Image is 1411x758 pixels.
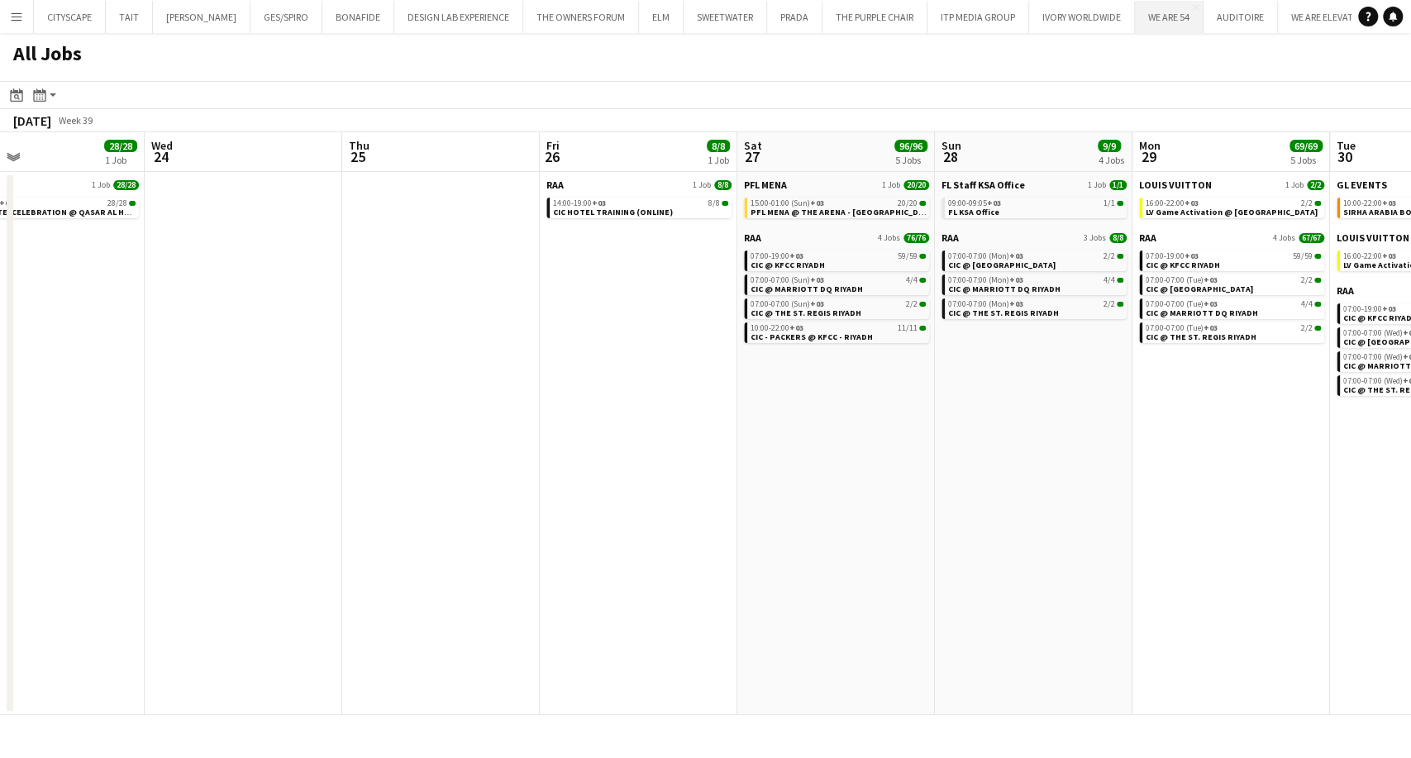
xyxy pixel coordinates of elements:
[639,1,684,33] button: ELM
[1117,201,1123,206] span: 1/1
[898,324,918,332] span: 11/11
[1314,302,1321,307] span: 4/4
[948,207,999,217] span: FL KSA Office
[1117,254,1123,259] span: 2/2
[1135,1,1204,33] button: WE ARE 54
[751,276,824,284] span: 07:00-07:00 (Sun)
[1146,260,1220,270] span: CIC @ KFCC RIYADH
[948,260,1056,270] span: CIC @ FOUR SEASONS HOTEL RIYADH
[1146,199,1199,207] span: 16:00-22:00
[92,180,110,190] span: 1 Job
[919,201,926,206] span: 20/20
[941,179,1127,191] a: FL Staff KSA Office1 Job1/1
[810,298,824,309] span: +03
[1146,276,1218,284] span: 07:00-07:00 (Tue)
[898,252,918,260] span: 59/59
[394,1,523,33] button: DESIGN LAB EXPERIENCE
[882,180,900,190] span: 1 Job
[1146,198,1321,217] a: 16:00-22:00+032/2LV Game Activation @ [GEOGRAPHIC_DATA]
[941,179,1127,231] div: FL Staff KSA Office1 Job1/109:00-09:05+031/1FL KSA Office
[1009,274,1023,285] span: +03
[1084,233,1106,243] span: 3 Jobs
[948,300,1023,308] span: 07:00-07:00 (Mon)
[149,147,173,166] span: 24
[906,300,918,308] span: 2/2
[744,138,762,153] span: Sat
[707,140,730,152] span: 8/8
[546,179,564,191] span: RAA
[714,180,732,190] span: 8/8
[1343,252,1396,260] span: 16:00-22:00
[113,180,139,190] span: 28/28
[1139,231,1324,346] div: RAA4 Jobs67/6707:00-19:00+0359/59CIC @ KFCC RIYADH07:00-07:00 (Tue)+032/2CIC @ [GEOGRAPHIC_DATA]0...
[941,231,959,244] span: RAA
[1146,324,1218,332] span: 07:00-07:00 (Tue)
[1104,252,1115,260] span: 2/2
[1290,154,1322,166] div: 5 Jobs
[939,147,961,166] span: 28
[751,300,824,308] span: 07:00-07:00 (Sun)
[708,199,720,207] span: 8/8
[1029,1,1135,33] button: IVORY WORLDWIDE
[919,278,926,283] span: 4/4
[1204,1,1278,33] button: AUDITOIRE
[1139,179,1324,191] a: LOUIS VUITTON1 Job2/2
[1185,250,1199,261] span: +03
[1337,179,1387,191] span: GL EVENTS
[1146,331,1256,342] span: CIC @ THE ST. REGIS RIYADH
[1104,276,1115,284] span: 4/4
[1343,305,1396,313] span: 07:00-19:00
[708,154,729,166] div: 1 Job
[1117,278,1123,283] span: 4/4
[927,1,1029,33] button: ITP MEDIA GROUP
[1301,324,1313,332] span: 2/2
[744,179,929,231] div: PFL MENA1 Job20/2015:00-01:00 (Sun)+0320/20PFL MENA @ THE ARENA - [GEOGRAPHIC_DATA]
[751,274,926,293] a: 07:00-07:00 (Sun)+034/4CIC @ MARRIOTT DQ RIYADH
[1334,147,1356,166] span: 30
[948,199,1001,207] span: 09:00-09:05
[948,274,1123,293] a: 07:00-07:00 (Mon)+034/4CIC @ MARRIOTT DQ RIYADH
[751,298,926,317] a: 07:00-07:00 (Sun)+032/2CIC @ THE ST. REGIS RIYADH
[751,252,803,260] span: 07:00-19:00
[1273,233,1295,243] span: 4 Jobs
[1104,300,1115,308] span: 2/2
[1139,138,1161,153] span: Mon
[987,198,1001,208] span: +03
[941,138,961,153] span: Sun
[592,198,606,208] span: +03
[1146,207,1318,217] span: LV Game Activation @ Kingdom Centre
[1289,140,1323,152] span: 69/69
[1337,284,1354,297] span: RAA
[546,138,560,153] span: Fri
[105,154,136,166] div: 1 Job
[751,322,926,341] a: 10:00-22:00+0311/11CIC - PACKERS @ KFCC - RIYADH
[948,284,1061,294] span: CIC @ MARRIOTT DQ RIYADH
[948,252,1023,260] span: 07:00-07:00 (Mon)
[1098,140,1121,152] span: 9/9
[1314,201,1321,206] span: 2/2
[906,276,918,284] span: 4/4
[810,198,824,208] span: +03
[919,302,926,307] span: 2/2
[1009,298,1023,309] span: +03
[553,199,606,207] span: 14:00-19:00
[1139,179,1324,231] div: LOUIS VUITTON1 Job2/216:00-22:00+032/2LV Game Activation @ [GEOGRAPHIC_DATA]
[13,112,51,129] div: [DATE]
[948,298,1123,317] a: 07:00-07:00 (Mon)+032/2CIC @ THE ST. REGIS RIYADH
[878,233,900,243] span: 4 Jobs
[349,138,369,153] span: Thu
[1204,322,1218,333] span: +03
[751,250,926,269] a: 07:00-19:00+0359/59CIC @ KFCC RIYADH
[1343,199,1396,207] span: 10:00-22:00
[1009,250,1023,261] span: +03
[1146,298,1321,317] a: 07:00-07:00 (Tue)+034/4CIC @ MARRIOTT DQ RIYADH
[751,199,824,207] span: 15:00-01:00 (Sun)
[1146,307,1258,318] span: CIC @ MARRIOTT DQ RIYADH
[523,1,639,33] button: THE OWNERS FORUM
[744,231,761,244] span: RAA
[919,326,926,331] span: 11/11
[1299,233,1324,243] span: 67/67
[1301,199,1313,207] span: 2/2
[941,231,1127,244] a: RAA3 Jobs8/8
[948,198,1123,217] a: 09:00-09:05+031/1FL KSA Office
